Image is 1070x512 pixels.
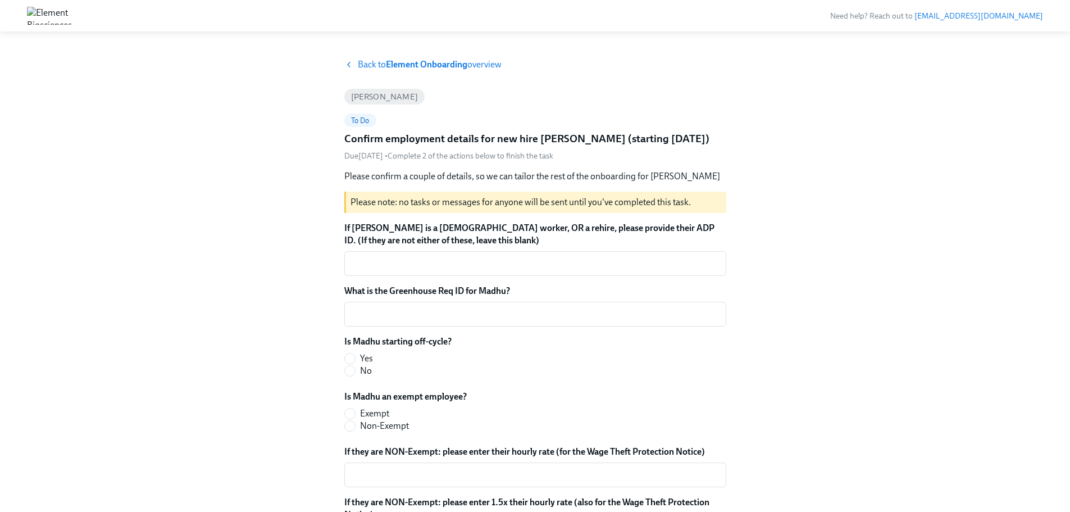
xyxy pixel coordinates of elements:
a: Back toElement Onboardingoverview [344,58,726,71]
span: Yes [360,352,373,365]
p: Please confirm a couple of details, so we can tailor the rest of the onboarding for [PERSON_NAME] [344,170,726,183]
span: Saturday, September 27th 2025, 9:00 am [344,151,385,161]
span: Exempt [360,407,389,420]
label: Is Madhu starting off-cycle? [344,336,452,348]
span: Need help? Reach out to [830,11,1043,21]
span: Back to overview [358,58,502,71]
a: [EMAIL_ADDRESS][DOMAIN_NAME] [914,11,1043,21]
label: If they are NON-Exempt: please enter their hourly rate (for the Wage Theft Protection Notice) [344,446,726,458]
p: Please note: no tasks or messages for anyone will be sent until you've completed this task. [350,196,722,209]
span: To Do [344,116,376,125]
span: No [360,365,372,377]
img: Element Biosciences [27,7,72,25]
h5: Confirm employment details for new hire [PERSON_NAME] (starting [DATE]) [344,132,709,146]
label: Is Madhu an exempt employee? [344,391,467,403]
label: What is the Greenhouse Req ID for Madhu? [344,285,726,297]
strong: Element Onboarding [386,59,467,70]
label: If [PERSON_NAME] is a [DEMOGRAPHIC_DATA] worker, OR a rehire, please provide their ADP ID. (If th... [344,222,726,247]
span: [PERSON_NAME] [344,93,425,101]
div: • Complete 2 of the actions below to finish the task [344,151,553,161]
span: Non-Exempt [360,420,409,432]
